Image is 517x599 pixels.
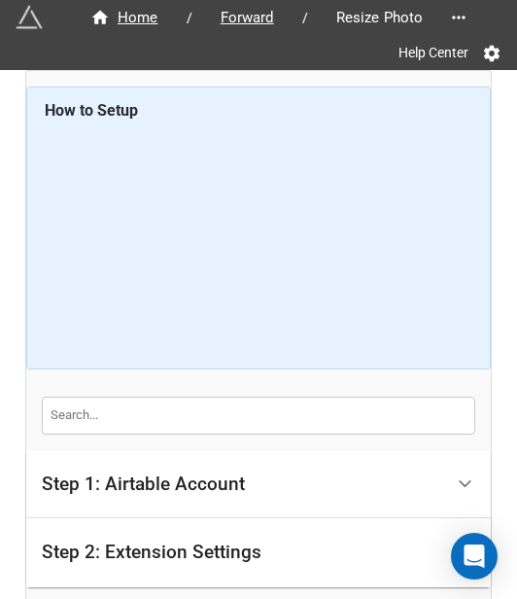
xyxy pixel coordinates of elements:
div: Home [90,7,158,29]
span: Resize Photo [325,7,435,29]
li: / [187,8,192,28]
nav: breadcrumb [70,6,443,29]
div: Step 2: Extension Settings [42,543,261,562]
a: Help Center [385,35,482,70]
a: Home [70,6,179,29]
iframe: How to Resize Images on Airtable in Bulk! [45,129,473,353]
img: miniextensions-icon.73ae0678.png [16,4,43,31]
div: Step 1: Airtable Account [26,450,491,519]
li: / [302,8,308,28]
input: Search... [42,397,475,434]
div: Open Intercom Messenger [451,533,498,580]
b: How to Setup [45,101,138,120]
div: Step 2: Extension Settings [26,518,491,587]
div: Step 1: Airtable Account [42,475,245,494]
a: Forward [200,6,294,29]
span: Forward [209,7,286,29]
